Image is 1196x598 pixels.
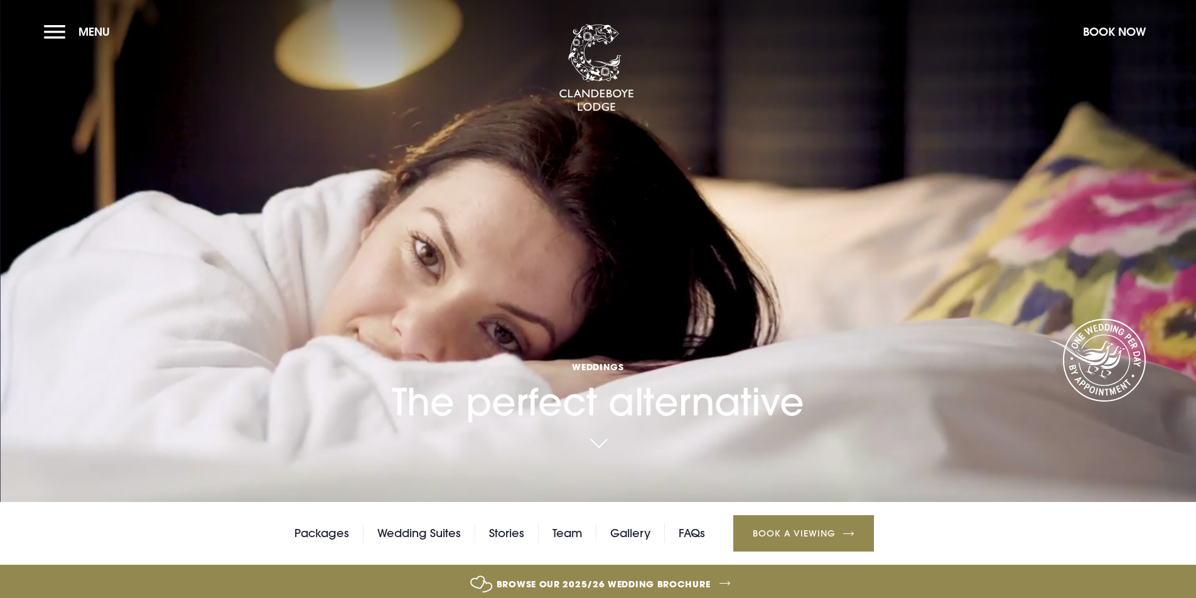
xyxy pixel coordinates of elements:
a: Gallery [610,524,650,543]
span: Menu [78,24,110,39]
a: Book a Viewing [733,515,874,552]
button: Book Now [1077,18,1152,45]
a: FAQs [679,524,705,543]
a: Wedding Suites [377,524,461,543]
button: Menu [44,18,116,45]
a: Stories [489,524,524,543]
h1: The perfect alternative [392,287,804,424]
a: Packages [294,524,349,543]
span: Weddings [392,361,804,373]
a: Team [552,524,582,543]
img: Clandeboye Lodge [559,24,634,112]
